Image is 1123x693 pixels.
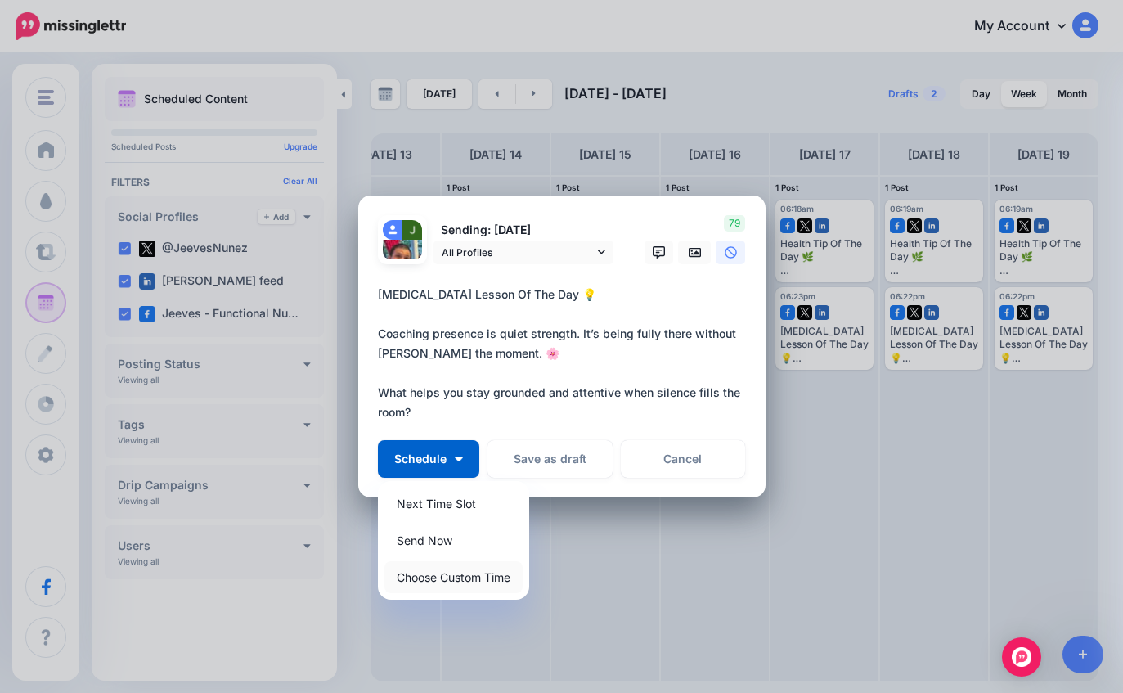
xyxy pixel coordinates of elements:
[384,488,523,520] a: Next Time Slot
[384,561,523,593] a: Choose Custom Time
[455,457,463,461] img: arrow-down-white.png
[433,241,613,264] a: All Profiles
[378,440,479,478] button: Schedule
[402,220,422,240] img: c-5dzQK--89475.png
[383,220,402,240] img: user_default_image.png
[621,440,746,478] a: Cancel
[724,215,745,232] span: 79
[487,440,613,478] button: Save as draft
[378,481,529,600] div: Schedule
[394,453,447,465] span: Schedule
[442,244,594,261] span: All Profiles
[433,221,613,240] p: Sending: [DATE]
[384,524,523,556] a: Send Now
[378,285,754,422] div: [MEDICAL_DATA] Lesson Of The Day 💡 Coaching presence is quiet strength. It’s being fully there wi...
[383,240,422,279] img: 552592232_806465898424974_2439113116919507038_n-bsa155010.jpg
[1002,637,1041,677] div: Open Intercom Messenger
